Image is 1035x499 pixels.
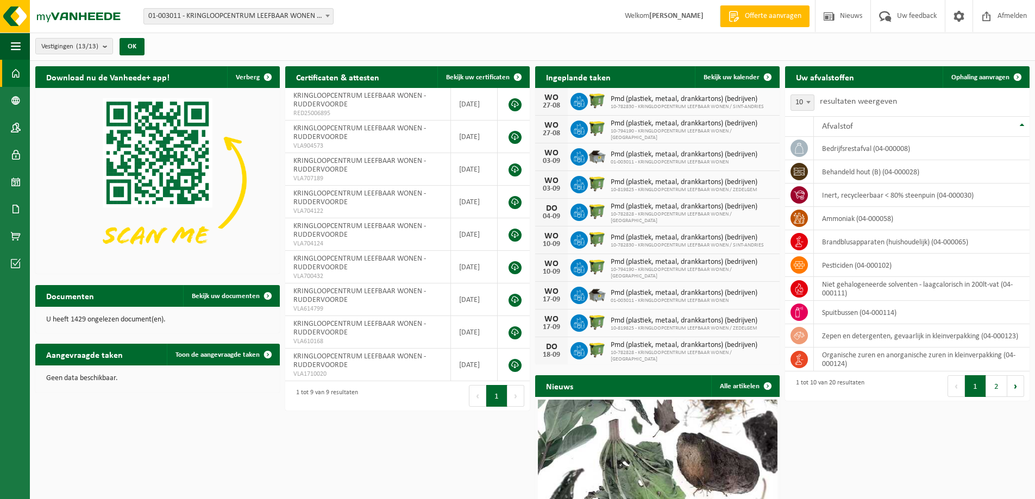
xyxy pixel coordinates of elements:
h2: Documenten [35,285,105,306]
button: Vestigingen(13/13) [35,38,113,54]
td: inert, recycleerbaar < 80% steenpuin (04-000030) [814,184,1030,207]
td: spuitbussen (04-000114) [814,301,1030,324]
button: Next [1007,375,1024,397]
p: Geen data beschikbaar. [46,375,269,382]
div: 17-09 [541,324,562,331]
span: KRINGLOOPCENTRUM LEEFBAAR WONEN - RUDDERVOORDE [293,320,426,337]
img: WB-1100-HPE-GN-50 [588,340,606,359]
td: [DATE] [451,153,498,186]
img: WB-1100-HPE-GN-50 [588,313,606,331]
span: Offerte aanvragen [742,11,804,22]
span: Pmd (plastiek, metaal, drankkartons) (bedrijven) [611,150,757,159]
span: KRINGLOOPCENTRUM LEEFBAAR WONEN - RUDDERVOORDE [293,157,426,174]
a: Bekijk uw kalender [695,66,779,88]
td: [DATE] [451,88,498,121]
span: Afvalstof [822,122,853,131]
span: VLA700432 [293,272,442,281]
span: VLA1710020 [293,370,442,378]
strong: [PERSON_NAME] [649,12,704,20]
span: KRINGLOOPCENTRUM LEEFBAAR WONEN - RUDDERVOORDE [293,124,426,141]
span: Vestigingen [41,39,98,55]
span: Pmd (plastiek, metaal, drankkartons) (bedrijven) [611,341,774,350]
span: VLA904573 [293,142,442,150]
div: 10-09 [541,268,562,276]
span: RED25006895 [293,109,442,118]
span: Pmd (plastiek, metaal, drankkartons) (bedrijven) [611,258,774,267]
td: [DATE] [451,121,498,153]
img: WB-5000-GAL-GY-01 [588,285,606,304]
button: Next [507,385,524,407]
span: 10-819825 - KRINGLOOPCENTRUM LEEFBAAR WONEN / ZEDELGEM [611,187,757,193]
span: Pmd (plastiek, metaal, drankkartons) (bedrijven) [611,203,774,211]
div: 17-09 [541,296,562,304]
span: 10-794190 - KRINGLOOPCENTRUM LEEFBAAR WONEN / [GEOGRAPHIC_DATA] [611,128,774,141]
img: WB-1100-HPE-GN-50 [588,119,606,137]
span: VLA707189 [293,174,442,183]
span: 10-782830 - KRINGLOOPCENTRUM LEEFBAAR WONEN / SINT-ANDRIES [611,242,764,249]
a: Bekijk uw documenten [183,285,279,307]
div: 10-09 [541,241,562,248]
p: U heeft 1429 ongelezen document(en). [46,316,269,324]
div: WO [541,315,562,324]
td: ammoniak (04-000058) [814,207,1030,230]
span: 10-782828 - KRINGLOOPCENTRUM LEEFBAAR WONEN / [GEOGRAPHIC_DATA] [611,211,774,224]
span: 10-782828 - KRINGLOOPCENTRUM LEEFBAAR WONEN / [GEOGRAPHIC_DATA] [611,350,774,363]
div: WO [541,232,562,241]
span: Pmd (plastiek, metaal, drankkartons) (bedrijven) [611,119,774,128]
span: 01-003011 - KRINGLOOPCENTRUM LEEFBAAR WONEN - RUDDERVOORDE [144,9,333,24]
td: behandeld hout (B) (04-000028) [814,160,1030,184]
td: organische zuren en anorganische zuren in kleinverpakking (04-000124) [814,348,1030,371]
span: Pmd (plastiek, metaal, drankkartons) (bedrijven) [611,178,757,187]
img: WB-1100-HPE-GN-50 [588,202,606,220]
img: WB-1100-HPE-GN-50 [588,91,606,110]
h2: Uw afvalstoffen [785,66,865,87]
h2: Nieuws [535,375,584,396]
span: KRINGLOOPCENTRUM LEEFBAAR WONEN - RUDDERVOORDE [293,190,426,206]
div: 03-09 [541,157,562,165]
td: brandblusapparaten (huishoudelijk) (04-000065) [814,230,1030,254]
span: KRINGLOOPCENTRUM LEEFBAAR WONEN - RUDDERVOORDE [293,92,426,109]
div: 1 tot 9 van 9 resultaten [291,384,358,408]
iframe: chat widget [5,475,181,499]
span: VLA704122 [293,207,442,216]
span: Pmd (plastiek, metaal, drankkartons) (bedrijven) [611,289,757,298]
div: 18-09 [541,351,562,359]
span: Ophaling aanvragen [951,74,1009,81]
div: WO [541,260,562,268]
div: DO [541,343,562,351]
div: WO [541,287,562,296]
a: Toon de aangevraagde taken [167,344,279,365]
a: Bekijk uw certificaten [437,66,529,88]
td: [DATE] [451,316,498,349]
img: WB-1100-HPE-GN-50 [588,230,606,248]
span: Pmd (plastiek, metaal, drankkartons) (bedrijven) [611,233,764,242]
span: Bekijk uw documenten [192,293,260,300]
span: Toon de aangevraagde taken [175,351,260,358]
h2: Aangevraagde taken [35,344,134,365]
span: Pmd (plastiek, metaal, drankkartons) (bedrijven) [611,95,764,104]
span: 01-003011 - KRINGLOOPCENTRUM LEEFBAAR WONEN - RUDDERVOORDE [143,8,334,24]
span: KRINGLOOPCENTRUM LEEFBAAR WONEN - RUDDERVOORDE [293,287,426,304]
span: Verberg [236,74,260,81]
span: VLA614799 [293,305,442,313]
button: OK [120,38,145,55]
span: 01-003011 - KRINGLOOPCENTRUM LEEFBAAR WONEN [611,298,757,304]
td: pesticiden (04-000102) [814,254,1030,277]
span: 10-819825 - KRINGLOOPCENTRUM LEEFBAAR WONEN / ZEDELGEM [611,325,757,332]
button: 2 [986,375,1007,397]
span: KRINGLOOPCENTRUM LEEFBAAR WONEN - RUDDERVOORDE [293,255,426,271]
button: Previous [469,385,486,407]
span: VLA704124 [293,239,442,248]
div: 04-09 [541,213,562,220]
span: Bekijk uw kalender [704,74,760,81]
h2: Certificaten & attesten [285,66,390,87]
button: Previous [948,375,965,397]
a: Ophaling aanvragen [943,66,1028,88]
span: Pmd (plastiek, metaal, drankkartons) (bedrijven) [611,317,757,325]
h2: Download nu de Vanheede+ app! [35,66,180,87]
td: [DATE] [451,186,498,218]
div: 1 tot 10 van 20 resultaten [791,374,864,398]
span: KRINGLOOPCENTRUM LEEFBAAR WONEN - RUDDERVOORDE [293,222,426,239]
img: WB-1100-HPE-GN-50 [588,257,606,276]
span: 10 [791,95,814,110]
